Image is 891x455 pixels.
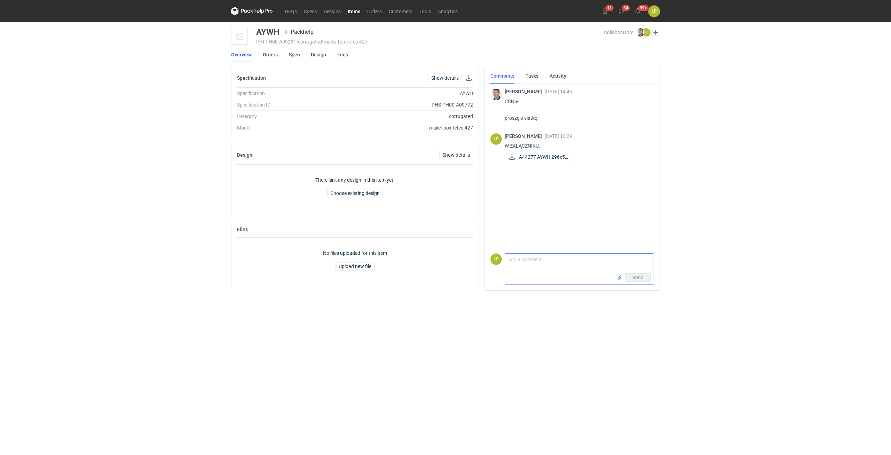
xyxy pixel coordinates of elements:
[237,227,248,232] h2: Files
[289,47,300,62] a: Spec
[526,68,538,84] a: Tasks
[550,68,566,84] a: Activity
[323,250,387,257] p: No files uploaded for this item
[505,97,648,122] p: CBNS-1 proszę o siatkę
[490,89,502,100] img: Maciej Sikora
[237,152,252,158] h2: Design
[416,7,434,15] a: Tools
[237,124,331,131] div: Model
[505,153,574,161] div: A44277 AYWH 296x511x144xB.pdf
[428,74,462,82] a: Show details
[331,124,473,131] div: mailer box fefco 427
[315,176,395,183] p: There isn't any design in this item yet.
[320,7,344,15] a: Designs
[616,6,627,17] button: 34
[604,30,633,35] span: Collaborators
[505,89,545,94] span: [PERSON_NAME]
[330,191,380,196] span: Choose existing design
[651,28,660,37] button: Edit collaborators
[256,28,279,36] div: AYWH
[519,153,569,161] span: A44277 AYWH 296x51...
[339,264,371,269] span: Upload new file
[490,133,502,145] div: Łukasz Postawa
[237,75,266,81] h2: Specification
[625,273,651,282] button: Send
[282,7,300,15] a: RFQs
[648,6,660,17] div: Łukasz Postawa
[322,39,368,45] span: • mailer box fefco 427
[331,90,473,97] div: AYWH
[465,74,473,82] button: Download specification
[545,133,572,139] span: [DATE] 10:29
[336,262,374,270] button: Upload new file
[636,28,645,37] img: Maciej Sikora
[434,7,461,15] a: Analytics
[256,39,604,45] div: PHI-PH00-A09251
[300,7,320,15] a: Specs
[331,101,473,108] div: PHS-PH00-A09772
[545,89,572,94] span: [DATE] 14:46
[439,151,473,159] a: Show details
[327,189,383,197] button: Choose existing design
[237,101,331,108] div: Specification ID
[505,133,545,139] span: [PERSON_NAME]
[282,28,314,36] div: Packhelp
[263,47,278,62] a: Orders
[337,47,348,62] a: Files
[231,7,273,15] svg: Packhelp Pro
[490,253,502,265] figcaption: ŁP
[237,90,331,97] div: Specification
[505,153,575,161] button: A44277 AYWH 296x51...
[490,253,502,265] div: Łukasz Postawa
[642,28,650,37] figcaption: ŁP
[364,7,385,15] a: Orders
[490,133,502,145] figcaption: ŁP
[490,68,514,84] a: Comments
[648,6,660,17] button: ŁP
[344,7,364,15] a: Items
[231,47,252,62] a: Overview
[505,142,648,150] p: W ZAŁĄCZNIKU.
[599,6,610,17] button: 11
[331,113,473,120] div: corrugated
[632,275,644,280] span: Send
[237,113,331,120] div: Category
[385,7,416,15] a: Customers
[632,6,643,17] button: 99+
[296,39,322,45] span: • corrugated
[311,47,326,62] a: Design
